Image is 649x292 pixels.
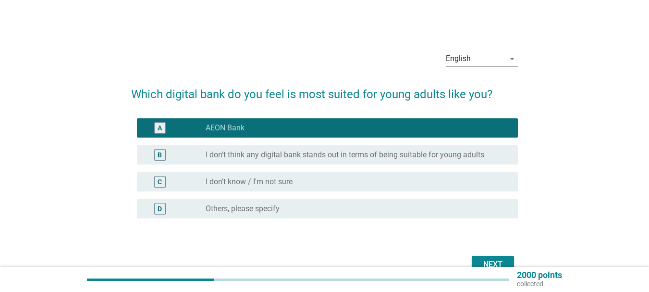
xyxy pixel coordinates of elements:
button: Next [472,256,514,273]
div: Next [479,259,506,270]
div: C [158,177,162,187]
label: I don't know / I'm not sure [206,177,293,187]
div: B [158,150,162,160]
label: I don't think any digital bank stands out in terms of being suitable for young adults [206,150,484,160]
label: Others, please specify [206,204,280,214]
label: AEON Bank [206,123,245,133]
p: 2000 points [517,271,562,279]
div: English [446,54,471,63]
div: D [158,204,162,214]
div: A [158,123,162,133]
h2: Which digital bank do you feel is most suited for young adults like you? [131,76,518,103]
i: arrow_drop_down [506,53,518,64]
p: collected [517,279,562,288]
